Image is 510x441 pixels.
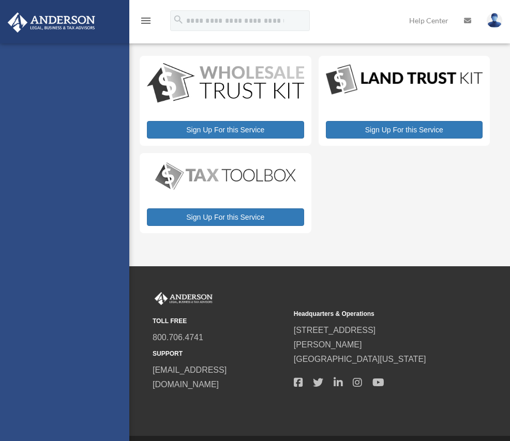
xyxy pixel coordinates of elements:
[153,348,287,359] small: SUPPORT
[147,63,304,104] img: WS-Trust-Kit-lgo-1.jpg
[153,366,227,389] a: [EMAIL_ADDRESS][DOMAIN_NAME]
[294,326,376,349] a: [STREET_ADDRESS][PERSON_NAME]
[173,14,184,25] i: search
[147,160,304,192] img: taxtoolbox_new-1.webp
[326,63,483,97] img: LandTrust_lgo-1.jpg
[153,316,287,327] small: TOLL FREE
[140,18,152,27] a: menu
[5,12,98,33] img: Anderson Advisors Platinum Portal
[153,292,215,306] img: Anderson Advisors Platinum Portal
[294,355,426,363] a: [GEOGRAPHIC_DATA][US_STATE]
[487,13,502,28] img: User Pic
[147,121,304,139] a: Sign Up For this Service
[326,121,483,139] a: Sign Up For this Service
[153,333,203,342] a: 800.706.4741
[294,309,428,320] small: Headquarters & Operations
[147,208,304,226] a: Sign Up For this Service
[140,14,152,27] i: menu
